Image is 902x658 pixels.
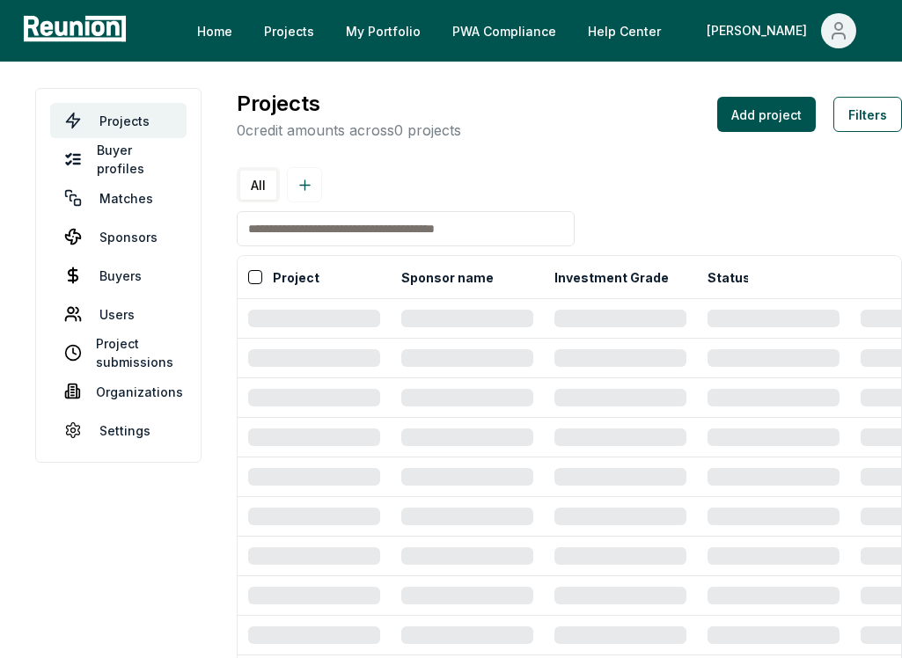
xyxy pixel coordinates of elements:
a: Users [50,296,187,332]
a: My Portfolio [332,13,435,48]
a: PWA Compliance [438,13,570,48]
a: Projects [250,13,328,48]
p: 0 credit amounts across 0 projects [237,120,461,141]
a: Settings [50,413,187,448]
button: Sponsor name [398,260,497,295]
button: All [240,171,276,200]
a: Home [183,13,246,48]
button: [PERSON_NAME] [693,13,870,48]
nav: Main [183,13,884,48]
a: Help Center [574,13,675,48]
a: Organizations [50,374,187,409]
button: Filters [833,97,902,132]
a: Project submissions [50,335,187,370]
button: Project [269,260,323,295]
a: Sponsors [50,219,187,254]
a: Projects [50,103,187,138]
a: Matches [50,180,187,216]
button: Status [704,260,754,295]
a: Buyer profiles [50,142,187,177]
button: Investment Grade [551,260,672,295]
button: Add project [717,97,816,132]
div: [PERSON_NAME] [707,13,814,48]
h3: Projects [237,88,461,120]
a: Buyers [50,258,187,293]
